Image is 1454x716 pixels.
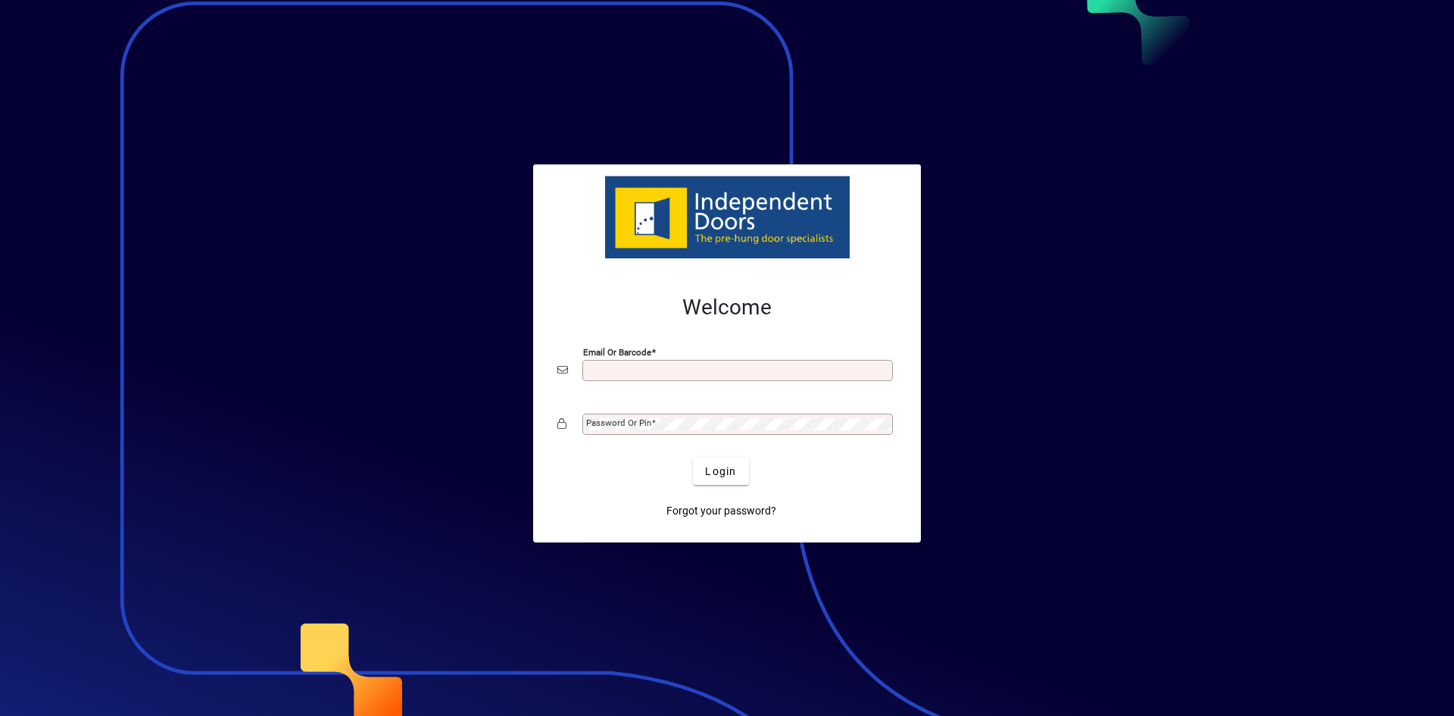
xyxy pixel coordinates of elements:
a: Forgot your password? [660,497,782,524]
span: Forgot your password? [666,503,776,519]
mat-label: Email or Barcode [583,347,651,358]
button: Login [693,458,748,485]
span: Login [705,464,736,480]
mat-label: Password or Pin [586,417,651,428]
h2: Welcome [557,295,897,320]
